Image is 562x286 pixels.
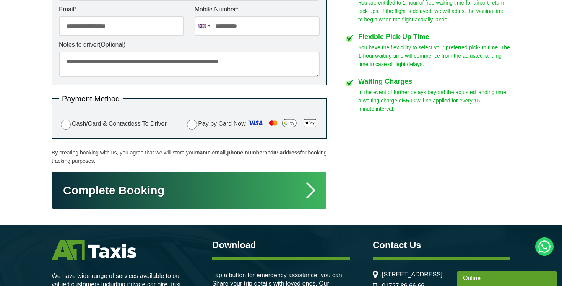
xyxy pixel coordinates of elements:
span: (Optional) [99,41,125,48]
legend: Payment Method [59,95,123,102]
p: In the event of further delays beyond the adjusted landing time, a waiting charge of will be appl... [358,88,510,113]
h4: Flexible Pick-Up Time [358,33,510,40]
h3: Download [212,240,350,250]
img: A1 Taxis St Albans [52,240,136,260]
strong: name [197,149,211,156]
label: Mobile Number [195,6,320,13]
input: Cash/Card & Contactless To Driver [61,120,71,130]
iframe: chat widget [457,269,558,286]
strong: £5.00 [403,97,417,104]
label: Notes to driver [59,42,320,48]
strong: IP address [273,149,300,156]
label: Email [59,6,184,13]
div: United Kingdom: +44 [195,17,213,36]
label: Pay by Card Now [185,117,320,132]
strong: email [212,149,226,156]
p: You have the flexibility to select your preferred pick-up time. The 1-hour waiting time will comm... [358,43,510,68]
li: [STREET_ADDRESS] [373,271,510,278]
p: By creating booking with us, you agree that we will store your , , and for booking tracking purpo... [52,148,327,165]
h4: Waiting Charges [358,78,510,85]
strong: phone number [227,149,264,156]
h3: Contact Us [373,240,510,250]
button: Complete Booking [52,171,327,210]
label: Cash/Card & Contactless To Driver [59,119,167,130]
input: Pay by Card Now [187,120,197,130]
